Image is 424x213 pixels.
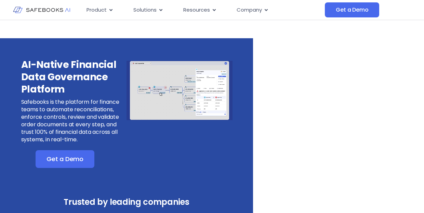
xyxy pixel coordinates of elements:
[21,59,126,96] h3: AI-Native Financial Data Governance Platform
[87,6,107,14] span: Product
[325,2,379,17] a: Get a Demo
[133,6,157,14] span: Solutions
[36,150,94,168] a: Get a Demo
[336,6,368,13] span: Get a Demo
[21,98,126,143] p: Safebooks is the platform for finance teams to automate reconciliations, enforce controls, review...
[81,3,325,17] div: Menu Toggle
[237,6,262,14] span: Company
[47,156,83,162] span: Get a Demo
[19,195,234,209] h3: Trusted by leading companies
[81,3,325,17] nav: Menu
[183,6,210,14] span: Resources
